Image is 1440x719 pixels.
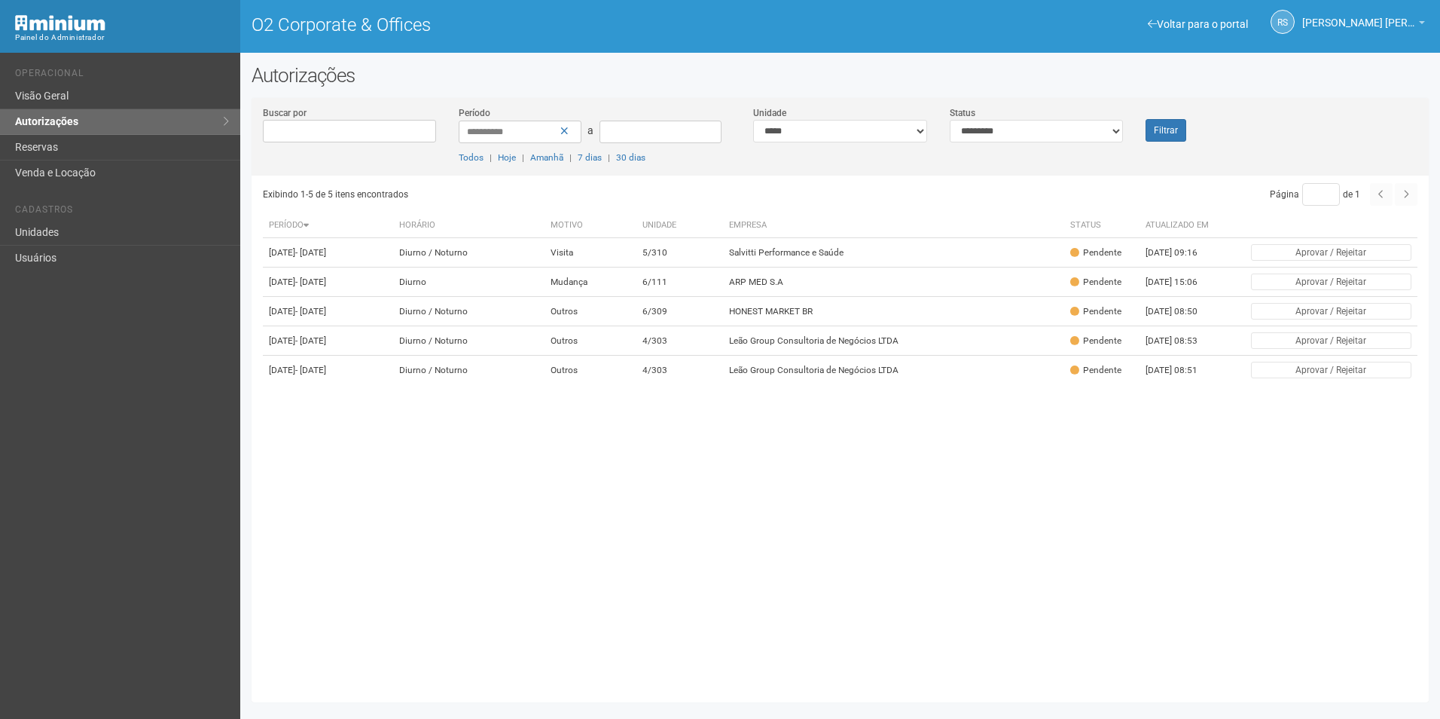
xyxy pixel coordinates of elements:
[263,356,393,385] td: [DATE]
[1070,305,1121,318] div: Pendente
[723,238,1064,268] td: Salvitti Performance e Saúde
[545,326,636,356] td: Outros
[1139,356,1222,385] td: [DATE] 08:51
[295,277,326,287] span: - [DATE]
[578,152,602,163] a: 7 dias
[723,356,1064,385] td: Leão Group Consultoria de Negócios LTDA
[616,152,645,163] a: 30 dias
[587,124,593,136] span: a
[1146,119,1186,142] button: Filtrar
[753,106,786,120] label: Unidade
[636,268,723,297] td: 6/111
[263,213,393,238] th: Período
[490,152,492,163] span: |
[1251,332,1411,349] button: Aprovar / Rejeitar
[1251,362,1411,378] button: Aprovar / Rejeitar
[1070,276,1121,289] div: Pendente
[723,268,1064,297] td: ARP MED S.A
[1064,213,1139,238] th: Status
[545,213,636,238] th: Motivo
[393,213,545,238] th: Horário
[636,326,723,356] td: 4/303
[459,106,490,120] label: Período
[608,152,610,163] span: |
[263,183,835,206] div: Exibindo 1-5 de 5 itens encontrados
[1139,238,1222,268] td: [DATE] 09:16
[1302,19,1425,31] a: [PERSON_NAME] [PERSON_NAME]
[295,306,326,317] span: - [DATE]
[1148,18,1248,30] a: Voltar para o portal
[1070,246,1121,259] div: Pendente
[295,247,326,258] span: - [DATE]
[1070,364,1121,377] div: Pendente
[1271,10,1295,34] a: RS
[522,152,524,163] span: |
[393,356,545,385] td: Diurno / Noturno
[1302,2,1415,29] span: Rayssa Soares Ribeiro
[263,106,307,120] label: Buscar por
[1139,268,1222,297] td: [DATE] 15:06
[636,297,723,326] td: 6/309
[459,152,484,163] a: Todos
[950,106,975,120] label: Status
[545,238,636,268] td: Visita
[15,68,229,84] li: Operacional
[295,365,326,375] span: - [DATE]
[393,268,545,297] td: Diurno
[636,356,723,385] td: 4/303
[15,204,229,220] li: Cadastros
[569,152,572,163] span: |
[295,335,326,346] span: - [DATE]
[545,297,636,326] td: Outros
[545,268,636,297] td: Mudança
[1270,189,1360,200] span: Página de 1
[1139,213,1222,238] th: Atualizado em
[393,238,545,268] td: Diurno / Noturno
[1251,303,1411,320] button: Aprovar / Rejeitar
[263,297,393,326] td: [DATE]
[636,238,723,268] td: 5/310
[723,213,1064,238] th: Empresa
[263,268,393,297] td: [DATE]
[1139,297,1222,326] td: [DATE] 08:50
[252,15,829,35] h1: O2 Corporate & Offices
[263,326,393,356] td: [DATE]
[263,238,393,268] td: [DATE]
[15,15,105,31] img: Minium
[545,356,636,385] td: Outros
[393,297,545,326] td: Diurno / Noturno
[723,326,1064,356] td: Leão Group Consultoria de Negócios LTDA
[15,31,229,44] div: Painel do Administrador
[393,326,545,356] td: Diurno / Noturno
[1251,244,1411,261] button: Aprovar / Rejeitar
[1251,274,1411,290] button: Aprovar / Rejeitar
[252,64,1429,87] h2: Autorizações
[530,152,563,163] a: Amanhã
[1139,326,1222,356] td: [DATE] 08:53
[723,297,1064,326] td: HONEST MARKET BR
[1070,335,1121,347] div: Pendente
[636,213,723,238] th: Unidade
[498,152,516,163] a: Hoje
